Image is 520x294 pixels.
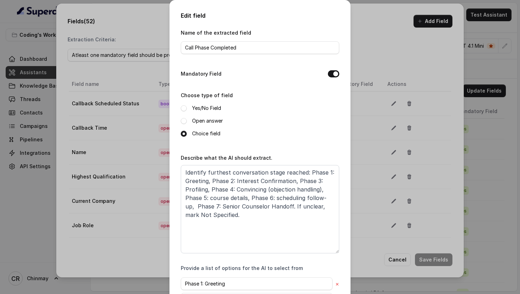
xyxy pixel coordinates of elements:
[181,70,221,78] label: Mandatory Field
[181,92,233,98] label: Choose type of field
[181,265,303,272] label: Provide a list of options for the AI to select from
[181,30,251,36] label: Name of the extracted field
[181,165,339,253] textarea: Identify furthest conversation stage reached: Phase 1: Greeting, Phase 2: Interest Confirmation, ...
[192,129,220,138] label: Choice field
[181,155,272,161] label: Describe what the AI should extract.
[181,277,333,290] input: Option 1
[335,280,339,288] button: ×
[181,11,339,20] h2: Edit field
[192,104,221,112] label: Yes/No Field
[192,117,223,125] label: Open answer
